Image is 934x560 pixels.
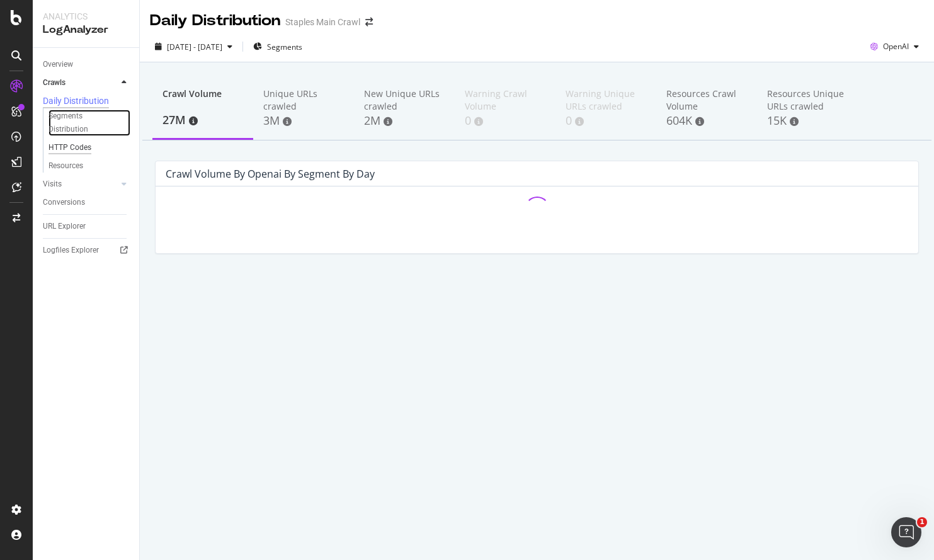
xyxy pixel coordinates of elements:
div: 3M [263,113,344,129]
div: 2M [364,113,445,129]
div: Segments Distribution [48,110,118,136]
div: Daily Distribution [43,94,109,107]
div: Logfiles Explorer [43,244,99,257]
div: 0 [465,113,545,129]
a: Overview [43,58,130,71]
button: OpenAI [865,37,924,57]
span: Segments [267,42,302,52]
div: Crawl Volume [162,88,243,111]
iframe: Intercom live chat [891,517,921,547]
span: [DATE] - [DATE] [167,42,222,52]
button: Segments [248,37,307,57]
a: Visits [43,178,118,191]
div: 604K [666,113,747,129]
div: Warning Crawl Volume [465,88,545,113]
div: New Unique URLs crawled [364,88,445,113]
a: Segments Distribution [48,110,130,136]
div: 0 [566,113,646,129]
a: Crawls [43,76,118,89]
a: HTTP Codes [48,141,130,154]
div: Resources [48,159,83,173]
button: [DATE] - [DATE] [150,37,237,57]
div: Staples Main Crawl [285,16,360,28]
div: HTTP Codes [48,141,91,154]
div: Analytics [43,10,129,23]
a: Conversions [43,196,130,209]
a: Daily Distribution [43,94,130,107]
div: Crawl Volume by openai by Segment by Day [166,168,375,180]
a: Resources [48,159,130,173]
div: Resources Crawl Volume [666,88,747,113]
div: Daily Distribution [150,10,280,31]
div: arrow-right-arrow-left [365,18,373,26]
div: Conversions [43,196,85,209]
div: URL Explorer [43,220,86,233]
a: Logfiles Explorer [43,244,130,257]
div: 27M [162,112,243,129]
div: Crawls [43,76,65,89]
div: 15K [767,113,848,129]
span: OpenAI [883,41,909,52]
a: URL Explorer [43,220,130,233]
div: Overview [43,58,73,71]
div: LogAnalyzer [43,23,129,37]
div: Unique URLs crawled [263,88,344,113]
div: Warning Unique URLs crawled [566,88,646,113]
div: Resources Unique URLs crawled [767,88,848,113]
div: Visits [43,178,62,191]
span: 1 [917,517,927,527]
